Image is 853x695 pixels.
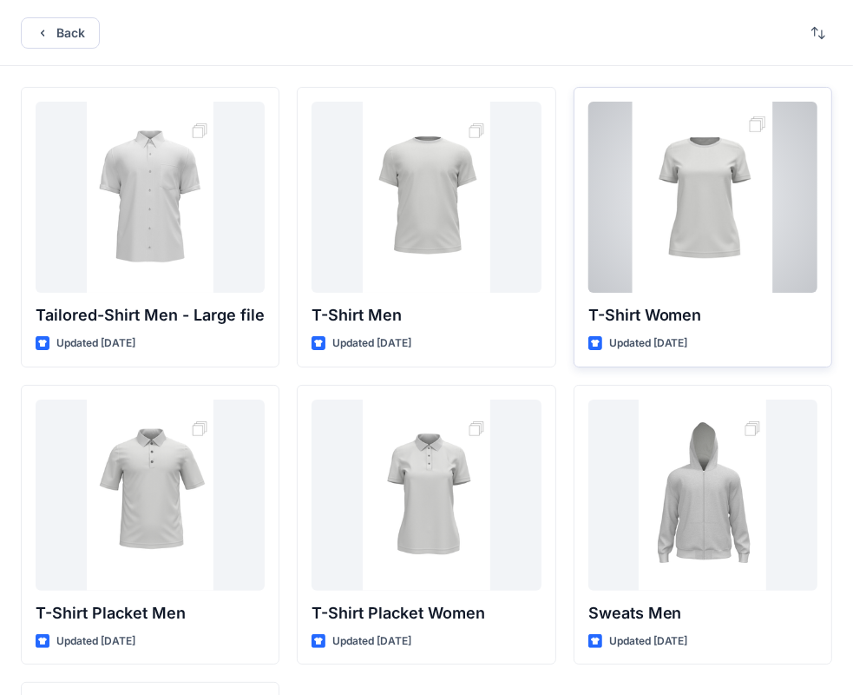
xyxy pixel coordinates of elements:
p: Updated [DATE] [332,334,411,353]
button: Back [21,17,100,49]
p: T-Shirt Placket Women [312,601,541,625]
a: Sweats Men [588,400,817,591]
p: Sweats Men [588,601,817,625]
p: T-Shirt Women [588,303,817,328]
p: Updated [DATE] [56,632,135,651]
p: Tailored-Shirt Men - Large file [36,303,265,328]
p: Updated [DATE] [332,632,411,651]
p: Updated [DATE] [609,334,688,353]
p: T-Shirt Men [312,303,541,328]
a: Tailored-Shirt Men - Large file [36,102,265,293]
p: Updated [DATE] [56,334,135,353]
a: T-Shirt Men [312,102,541,293]
a: T-Shirt Placket Men [36,400,265,591]
p: Updated [DATE] [609,632,688,651]
a: T-Shirt Placket Women [312,400,541,591]
p: T-Shirt Placket Men [36,601,265,625]
a: T-Shirt Women [588,102,817,293]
